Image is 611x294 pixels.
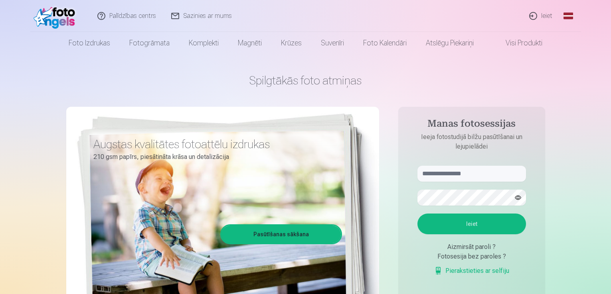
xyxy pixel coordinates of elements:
div: Aizmirsāt paroli ? [417,242,526,252]
p: Ieeja fotostudijā bilžu pasūtīšanai un lejupielādei [409,132,534,151]
a: Fotogrāmata [120,32,179,54]
h4: Manas fotosessijas [409,118,534,132]
div: Fotosesija bez paroles ? [417,252,526,261]
a: Pasūtīšanas sākšana [221,225,341,243]
a: Suvenīri [311,32,354,54]
a: Krūzes [271,32,311,54]
button: Ieiet [417,214,526,234]
p: 210 gsm papīrs, piesātināta krāsa un detalizācija [93,151,336,163]
a: Visi produkti [483,32,552,54]
a: Foto izdrukas [59,32,120,54]
h3: Augstas kvalitātes fotoattēlu izdrukas [93,137,336,151]
a: Magnēti [228,32,271,54]
a: Komplekti [179,32,228,54]
a: Atslēgu piekariņi [416,32,483,54]
h1: Spilgtākās foto atmiņas [66,73,545,88]
a: Pierakstieties ar selfiju [434,266,509,276]
img: /fa1 [34,3,79,29]
a: Foto kalendāri [354,32,416,54]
